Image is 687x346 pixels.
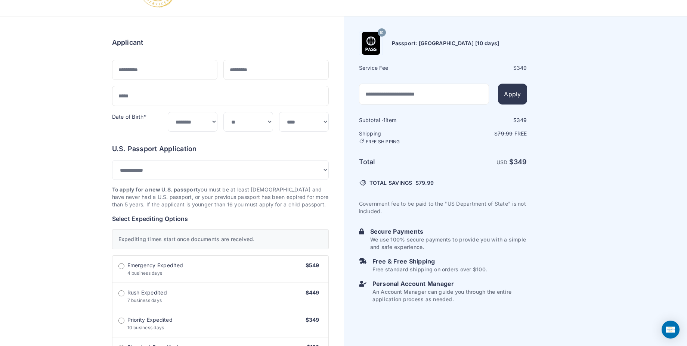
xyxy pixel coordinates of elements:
span: 4 business days [127,270,163,276]
p: $ [444,130,527,137]
span: 10 business days [127,325,164,330]
span: 349 [517,117,527,123]
span: TOTAL SAVINGS [369,179,412,187]
span: FREE SHIPPING [366,139,400,145]
img: Product Name [359,32,383,55]
div: $ [444,64,527,72]
p: Government fee to be paid to the "US Department of State" is not included. [359,200,527,215]
span: Free [514,130,527,137]
p: An Account Manager can guide you through the entire application process as needed. [372,288,527,303]
span: Rush Expedited [127,289,167,296]
div: Open Intercom Messenger [662,321,680,339]
h6: Subtotal · item [359,116,442,124]
p: Free standard shipping on orders over $100. [372,266,487,273]
span: 7 business days [127,297,162,303]
h6: Total [359,157,442,167]
span: $549 [306,262,319,268]
p: We use 100% secure payments to provide you with a simple and safe experience. [370,236,527,251]
span: $449 [306,289,319,296]
span: 349 [517,65,527,71]
span: Emergency Expedited [127,262,183,269]
h6: Personal Account Manager [372,279,527,288]
div: Expediting times start once documents are received. [112,229,329,249]
div: $ [444,116,527,124]
h6: Secure Payments [370,227,527,236]
h6: Applicant [112,37,143,48]
span: USD [496,159,508,165]
strong: $ [509,158,527,166]
span: 79.99 [498,130,513,137]
h6: Service Fee [359,64,442,72]
span: 1 [383,117,386,123]
strong: To apply for a new U.S. passport [112,186,198,193]
h6: Select Expediting Options [112,214,329,223]
h6: Free & Free Shipping [372,257,487,266]
h6: U.S. Passport Application [112,144,329,154]
h6: Passport: [GEOGRAPHIC_DATA] [10 days] [392,40,499,47]
p: you must be at least [DEMOGRAPHIC_DATA] and have never had a U.S. passport, or your previous pass... [112,186,329,208]
label: Date of Birth* [112,113,146,120]
span: $ [415,179,434,187]
h6: Shipping [359,130,442,145]
span: 79.99 [419,180,434,186]
span: Priority Expedited [127,316,173,324]
span: 349 [514,158,527,166]
span: $349 [306,317,319,323]
button: Apply [498,84,527,105]
span: 10 [380,28,383,38]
